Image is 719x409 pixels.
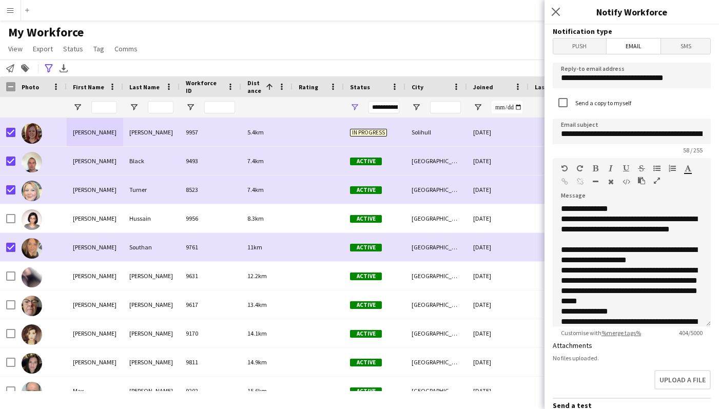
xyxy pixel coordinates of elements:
[592,164,599,172] button: Bold
[675,146,711,154] span: 58 / 255
[405,262,467,290] div: [GEOGRAPHIC_DATA]
[573,99,631,107] label: Send a copy to myself
[412,103,421,112] button: Open Filter Menu
[110,42,142,55] a: Comms
[405,147,467,175] div: [GEOGRAPHIC_DATA]
[412,83,423,91] span: City
[8,25,84,40] span: My Workforce
[553,329,649,337] span: Customise with
[4,62,16,74] app-action-btn: Notify workforce
[405,176,467,204] div: [GEOGRAPHIC_DATA]
[123,377,180,405] div: [PERSON_NAME]
[186,79,223,94] span: Workforce ID
[654,370,711,389] button: Upload a file
[405,348,467,376] div: [GEOGRAPHIC_DATA]
[553,27,711,36] h3: Notification type
[553,341,592,350] label: Attachments
[535,83,558,91] span: Last job
[467,290,529,319] div: [DATE]
[129,103,139,112] button: Open Filter Menu
[123,204,180,232] div: Hussain
[180,233,241,261] div: 9761
[123,290,180,319] div: [PERSON_NAME]
[73,83,104,91] span: First Name
[123,348,180,376] div: [PERSON_NAME]
[247,301,267,308] span: 13.4km
[67,233,123,261] div: [PERSON_NAME]
[43,62,55,74] app-action-btn: Advanced filters
[405,290,467,319] div: [GEOGRAPHIC_DATA]
[350,158,382,165] span: Active
[22,181,42,201] img: Helen Turner
[350,272,382,280] span: Active
[467,147,529,175] div: [DATE]
[22,382,42,402] img: Max Smith
[204,101,235,113] input: Workforce ID Filter Input
[67,176,123,204] div: [PERSON_NAME]
[180,319,241,347] div: 9170
[350,359,382,366] span: Active
[22,267,42,287] img: Rochelle Wright
[350,186,382,194] span: Active
[607,178,614,186] button: Clear Formatting
[57,62,70,74] app-action-btn: Export XLSX
[601,329,641,337] a: %merge tags%
[350,330,382,338] span: Active
[67,290,123,319] div: [PERSON_NAME]
[623,164,630,172] button: Underline
[405,233,467,261] div: [GEOGRAPHIC_DATA]
[545,5,719,18] h3: Notify Workforce
[22,238,42,259] img: Becky Southan
[350,103,359,112] button: Open Filter Menu
[473,103,482,112] button: Open Filter Menu
[73,103,82,112] button: Open Filter Menu
[180,147,241,175] div: 9493
[180,290,241,319] div: 9617
[22,123,42,144] img: Michelle Wright
[661,38,710,54] span: SMS
[684,164,691,172] button: Text Color
[653,164,660,172] button: Unordered List
[123,176,180,204] div: Turner
[467,233,529,261] div: [DATE]
[247,128,264,136] span: 5.4km
[22,353,42,374] img: Leanne Ward
[350,129,387,137] span: In progress
[299,83,318,91] span: Rating
[492,101,522,113] input: Joined Filter Input
[19,62,31,74] app-action-btn: Add to tag
[467,118,529,146] div: [DATE]
[186,103,195,112] button: Open Filter Menu
[67,319,123,347] div: [PERSON_NAME]
[653,177,660,185] button: Fullscreen
[59,42,87,55] a: Status
[180,262,241,290] div: 9631
[67,348,123,376] div: [PERSON_NAME]
[467,377,529,405] div: [DATE]
[123,262,180,290] div: [PERSON_NAME]
[350,83,370,91] span: Status
[67,118,123,146] div: [PERSON_NAME]
[67,377,123,405] div: Max
[180,348,241,376] div: 9811
[247,157,264,165] span: 7.4km
[4,42,27,55] a: View
[247,358,267,366] span: 14.9km
[671,329,711,337] span: 404 / 5000
[467,176,529,204] div: [DATE]
[350,301,382,309] span: Active
[607,164,614,172] button: Italic
[129,83,160,91] span: Last Name
[33,44,53,53] span: Export
[63,44,83,53] span: Status
[467,348,529,376] div: [DATE]
[405,377,467,405] div: [GEOGRAPHIC_DATA]
[114,44,138,53] span: Comms
[467,319,529,347] div: [DATE]
[467,262,529,290] div: [DATE]
[669,164,676,172] button: Ordered List
[561,164,568,172] button: Undo
[91,101,117,113] input: First Name Filter Input
[89,42,108,55] a: Tag
[405,118,467,146] div: Solihull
